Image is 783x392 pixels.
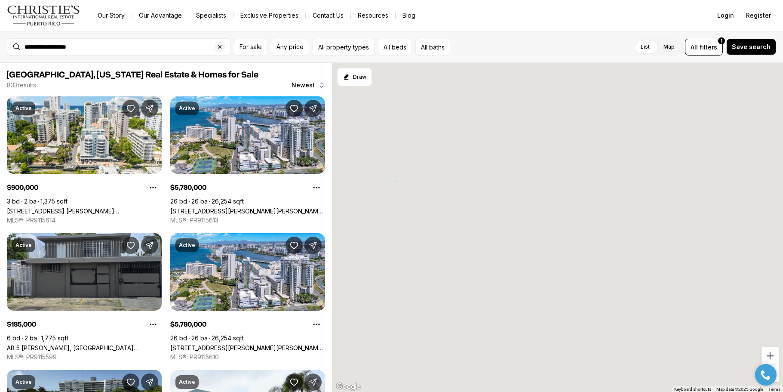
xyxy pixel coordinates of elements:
button: All property types [313,39,375,56]
button: Share Property [304,237,322,254]
a: Specialists [189,9,233,22]
p: Active [179,105,195,112]
button: Any price [271,39,309,56]
p: Active [15,379,32,386]
a: 51 MUÑOZ RIVERA AVE, CORNER LOS ROSALES, LAS PALMERAS ST, SAN JUAN PR, 00901 [170,207,325,215]
span: For sale [240,43,262,50]
button: Allfilters1 [685,39,723,56]
button: Property options [308,316,325,333]
button: Property options [308,179,325,196]
a: 51 MUÑOZ RIVERA AVE, CORNER LOS ROSALES, LAS PALMERAS ST, SAN JUAN PR, 00901 [170,344,325,352]
button: For sale [234,39,267,56]
button: Save search [726,39,776,55]
button: Save Property: AB 5 JULIO ANDINO [122,237,139,254]
span: Newest [292,82,315,89]
label: List [634,39,657,55]
img: logo [7,5,80,26]
button: All beds [378,39,412,56]
a: Blog [396,9,422,22]
a: AB 5 JULIO ANDINO, SAN JUAN PR, 00922 [7,344,162,352]
button: Save Property: 1351 AVE. WILSON #202 [122,100,139,117]
button: Register [741,7,776,24]
button: Start drawing [337,68,372,86]
button: Contact Us [306,9,350,22]
p: Active [179,379,195,386]
button: Property options [144,179,162,196]
button: Property options [144,316,162,333]
a: Resources [351,9,395,22]
p: Active [15,105,32,112]
a: Exclusive Properties [233,9,305,22]
button: All baths [415,39,450,56]
button: Share Property [141,100,158,117]
button: Newest [286,77,330,94]
span: [GEOGRAPHIC_DATA], [US_STATE] Real Estate & Homes for Sale [7,71,258,79]
p: Active [179,242,195,249]
p: Active [15,242,32,249]
button: Save Property: 501-735354 COND LOS ALMENDROS #508-735354 [122,373,139,391]
button: Share Property [304,373,322,391]
span: Map data ©2025 Google [716,387,763,392]
button: Clear search input [215,39,230,55]
span: 1 [721,37,722,44]
button: Login [712,7,739,24]
a: 1351 AVE. WILSON #202, SAN JUAN PR, 00907 [7,207,162,215]
span: Register [746,12,771,19]
label: Map [657,39,682,55]
a: Our Story [91,9,132,22]
a: Our Advantage [132,9,189,22]
p: 833 results [7,82,36,89]
button: Share Property [141,237,158,254]
span: Any price [276,43,304,50]
button: Save Property: 51 MUÑOZ RIVERA AVE, CORNER LOS ROSALES, LAS PALMERAS ST [286,100,303,117]
span: All [691,43,698,52]
button: Save Property: 51 MUÑOZ RIVERA AVE, CORNER LOS ROSALES, LAS PALMERAS ST [286,237,303,254]
button: Share Property [304,100,322,117]
span: Save search [732,43,771,50]
button: Share Property [141,373,158,391]
button: Zoom in [762,347,779,364]
span: filters [700,43,717,52]
span: Login [717,12,734,19]
button: Save Property: 450 CALLE AUSUBO [286,373,303,391]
